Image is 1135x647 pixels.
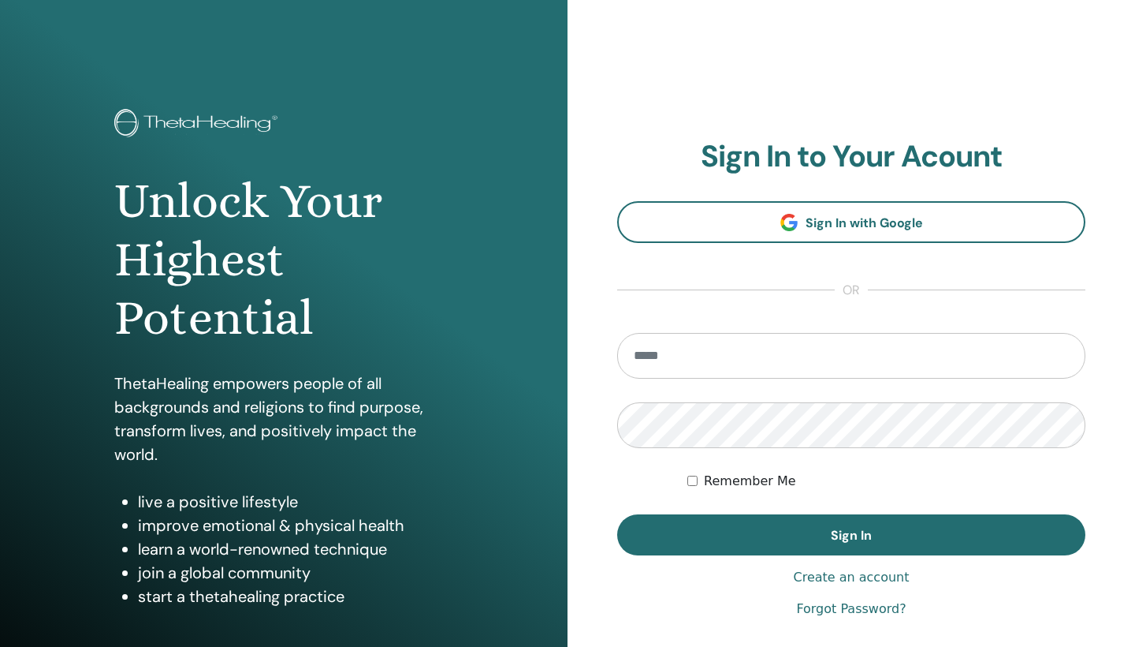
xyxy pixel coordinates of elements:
li: learn a world-renowned technique [138,537,453,561]
a: Forgot Password? [796,600,906,619]
li: improve emotional & physical health [138,514,453,537]
label: Remember Me [704,472,796,491]
li: start a thetahealing practice [138,585,453,608]
div: Keep me authenticated indefinitely or until I manually logout [687,472,1085,491]
li: live a positive lifestyle [138,490,453,514]
button: Sign In [617,514,1085,555]
h1: Unlock Your Highest Potential [114,172,453,348]
a: Create an account [793,568,909,587]
span: Sign In with Google [806,215,923,231]
p: ThetaHealing empowers people of all backgrounds and religions to find purpose, transform lives, a... [114,372,453,466]
h2: Sign In to Your Acount [617,139,1085,175]
span: or [835,281,868,300]
a: Sign In with Google [617,201,1085,243]
li: join a global community [138,561,453,585]
span: Sign In [831,527,872,544]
